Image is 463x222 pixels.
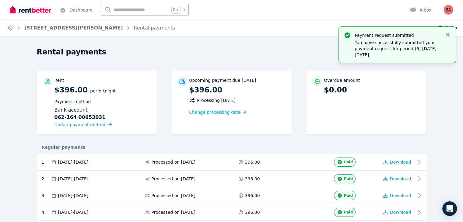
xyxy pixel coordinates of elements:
[90,88,116,93] span: per Fortnight
[54,77,64,83] p: Rent
[390,176,411,181] span: Download
[10,5,51,14] img: RentBetter
[344,160,353,165] span: Paid
[245,193,260,199] span: 396.00
[54,85,151,128] p: $396.00
[189,77,256,83] p: Upcoming payment due [DATE]
[152,176,195,182] span: Processed on [DATE]
[245,209,260,215] span: 396.00
[245,159,260,165] span: 396.00
[152,159,195,165] span: Processed on [DATE]
[58,193,89,199] span: [DATE] - [DATE]
[245,176,260,182] span: 396.00
[383,176,411,182] button: Download
[189,109,241,115] span: Change processing date
[171,6,181,14] span: Ctrl
[383,209,411,215] button: Download
[390,210,411,215] span: Download
[390,160,411,165] span: Download
[197,97,236,103] span: Processing [DATE]
[54,114,106,121] b: 062-164 00653031
[58,176,89,182] span: [DATE] - [DATE]
[444,5,453,15] img: Bronwyn Alexander
[152,209,195,215] span: Processed on [DATE]
[24,25,123,31] a: [STREET_ADDRESS][PERSON_NAME]
[183,7,185,12] span: k
[344,176,353,181] span: Paid
[383,193,411,199] button: Download
[54,99,151,105] p: Payment method
[152,193,195,199] span: Processed on [DATE]
[37,144,426,150] div: Regular payments
[189,85,286,95] p: $396.00
[37,47,107,57] h1: Rental payments
[410,7,431,13] div: Inbox
[189,109,246,115] a: Change processing date
[42,191,51,200] div: 3
[42,208,51,217] div: 4
[58,159,89,165] span: [DATE] - [DATE]
[355,32,440,38] p: Payment request submitted
[42,174,51,183] div: 2
[355,40,440,58] p: You have successfully submitted your payment request for period (6) [DATE] - [DATE].
[437,24,457,32] button: Help
[390,193,411,198] span: Download
[42,158,51,167] div: 1
[324,85,420,95] p: $0.00
[383,159,411,165] button: Download
[58,209,89,215] span: [DATE] - [DATE]
[134,25,175,31] a: Rental payments
[54,106,151,121] div: Bank account
[324,77,360,83] p: Overdue amount
[344,193,353,198] span: Paid
[442,201,457,216] div: Open Intercom Messenger
[54,122,107,127] span: Update payment method
[344,210,353,215] span: Paid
